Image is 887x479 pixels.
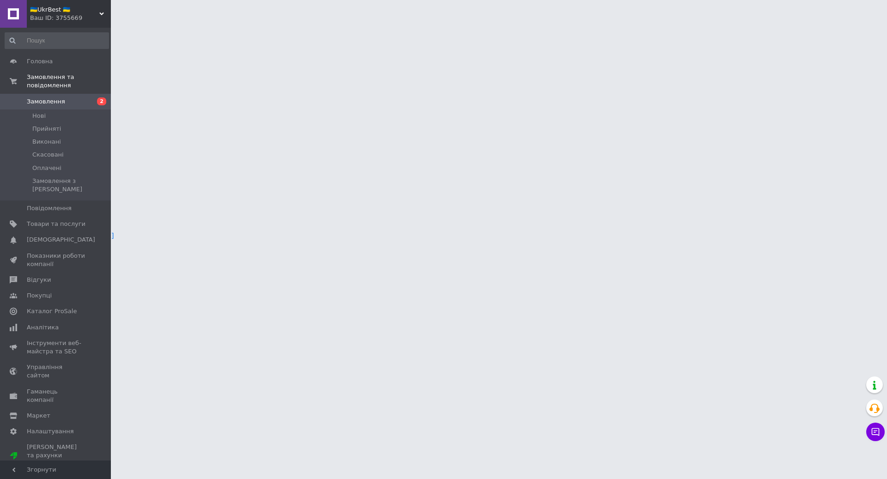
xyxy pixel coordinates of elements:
[27,236,95,244] span: [DEMOGRAPHIC_DATA]
[27,307,77,315] span: Каталог ProSale
[32,177,108,194] span: Замовлення з [PERSON_NAME]
[27,57,53,66] span: Головна
[32,112,46,120] span: Нові
[27,339,85,356] span: Інструменти веб-майстра та SEO
[866,423,885,441] button: Чат з покупцем
[97,97,106,105] span: 2
[32,151,64,159] span: Скасовані
[27,291,52,300] span: Покупці
[5,32,109,49] input: Пошук
[27,97,65,106] span: Замовлення
[27,388,85,404] span: Гаманець компанії
[27,460,85,468] div: Prom мікс 1 000
[30,14,111,22] div: Ваш ID: 3755669
[32,164,61,172] span: Оплачені
[32,125,61,133] span: Прийняті
[30,6,99,14] span: 🇺🇦UkrBest 🇺🇦
[27,427,74,436] span: Налаштування
[27,443,85,468] span: [PERSON_NAME] та рахунки
[27,323,59,332] span: Аналітика
[27,73,111,90] span: Замовлення та повідомлення
[27,363,85,380] span: Управління сайтом
[32,138,61,146] span: Виконані
[27,252,85,268] span: Показники роботи компанії
[27,220,85,228] span: Товари та послуги
[27,412,50,420] span: Маркет
[27,204,72,212] span: Повідомлення
[27,276,51,284] span: Відгуки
